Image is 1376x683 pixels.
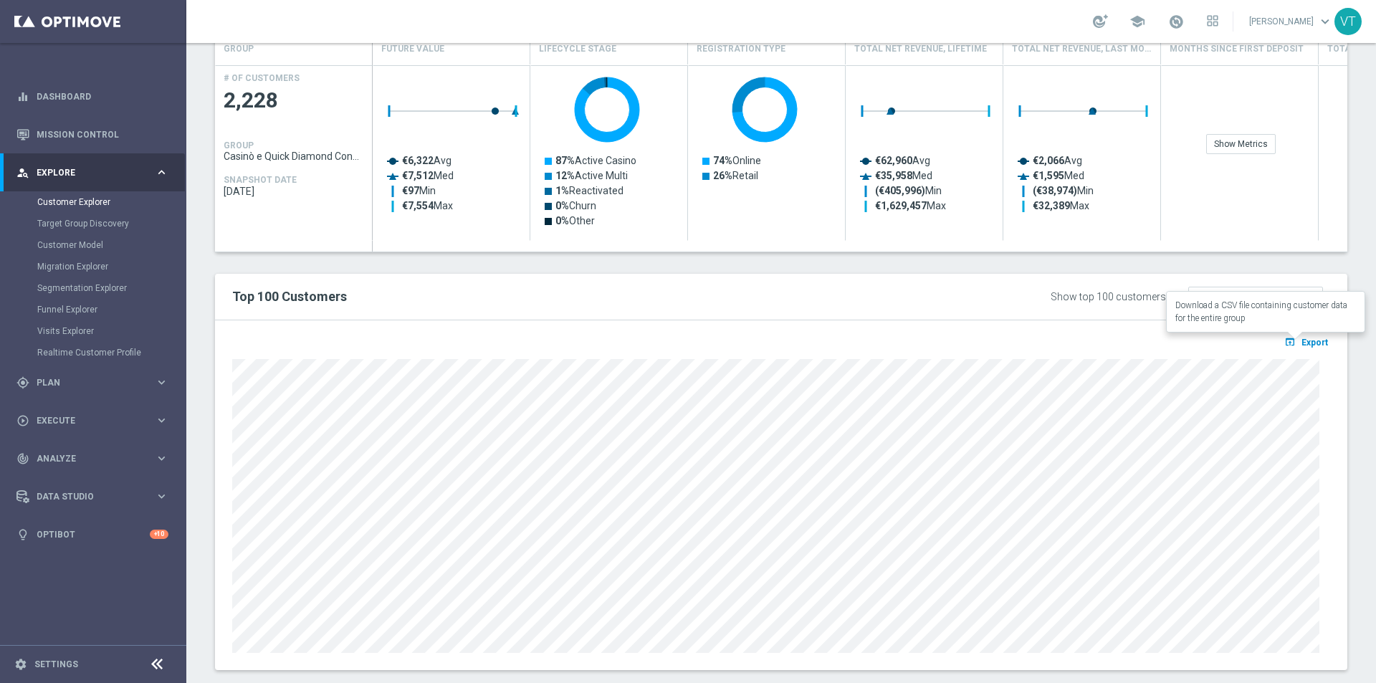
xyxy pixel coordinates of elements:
div: Dashboard [16,77,168,115]
tspan: 1% [555,185,569,196]
div: Target Group Discovery [37,213,185,234]
span: Data Studio [37,492,155,501]
span: Plan [37,378,155,387]
span: 2,228 [224,87,364,115]
text: Avg [1033,155,1082,166]
tspan: 0% [555,200,569,211]
i: play_circle_outline [16,414,29,427]
div: VT [1334,8,1362,35]
i: keyboard_arrow_right [155,489,168,503]
button: Mission Control [16,129,169,140]
tspan: (€38,974) [1033,185,1077,197]
div: Data Studio [16,490,155,503]
a: Funnel Explorer [37,304,149,315]
tspan: €6,322 [402,155,434,166]
button: open_in_browser Export [1282,333,1330,351]
text: Min [1033,185,1094,197]
text: Other [555,215,595,226]
button: person_search Explore keyboard_arrow_right [16,167,169,178]
button: gps_fixed Plan keyboard_arrow_right [16,377,169,388]
h2: Top 100 Customers [232,288,864,305]
i: open_in_browser [1284,336,1299,348]
tspan: €32,389 [1033,200,1070,211]
tspan: 0% [555,215,569,226]
text: Avg [402,155,451,166]
text: Max [402,200,453,211]
div: Show Metrics [1206,134,1276,154]
button: equalizer Dashboard [16,91,169,102]
div: Migration Explorer [37,256,185,277]
div: Explore [16,166,155,179]
text: Max [1033,200,1089,211]
div: Show top 100 customers by [1051,291,1179,303]
i: keyboard_arrow_right [155,376,168,389]
a: Mission Control [37,115,168,153]
a: Dashboard [37,77,168,115]
i: track_changes [16,452,29,465]
i: equalizer [16,90,29,103]
a: Segmentation Explorer [37,282,149,294]
tspan: €35,958 [875,170,912,181]
text: Active Casino [555,155,636,166]
a: Settings [34,660,78,669]
text: Med [402,170,454,181]
a: Migration Explorer [37,261,149,272]
h4: Total Net Revenue, Last Month [1012,37,1152,62]
button: lightbulb Optibot +10 [16,529,169,540]
i: lightbulb [16,528,29,541]
span: Export [1301,338,1328,348]
text: Retail [713,170,758,181]
h4: Total Net Revenue, Lifetime [854,37,987,62]
h4: SNAPSHOT DATE [224,175,297,185]
div: +10 [150,530,168,539]
button: track_changes Analyze keyboard_arrow_right [16,453,169,464]
h4: # OF CUSTOMERS [224,73,300,83]
i: keyboard_arrow_right [155,166,168,179]
text: Med [875,170,932,181]
a: Customer Model [37,239,149,251]
div: play_circle_outline Execute keyboard_arrow_right [16,415,169,426]
div: Funnel Explorer [37,299,185,320]
div: Mission Control [16,115,168,153]
tspan: €1,595 [1033,170,1064,181]
span: Analyze [37,454,155,463]
text: Avg [875,155,930,166]
span: Explore [37,168,155,177]
tspan: 74% [713,155,732,166]
text: Churn [555,200,596,211]
div: Segmentation Explorer [37,277,185,299]
tspan: 87% [555,155,575,166]
span: 2025-09-23 [224,186,364,197]
div: Optibot [16,515,168,553]
div: Plan [16,376,155,389]
div: Press SPACE to select this row. [215,65,373,241]
tspan: €97 [402,185,419,196]
tspan: €7,512 [402,170,434,181]
div: Visits Explorer [37,320,185,342]
div: Customer Explorer [37,191,185,213]
text: Reactivated [555,185,623,196]
h4: GROUP [224,37,254,62]
a: Optibot [37,515,150,553]
span: Execute [37,416,155,425]
i: keyboard_arrow_right [155,414,168,427]
text: Med [1033,170,1084,181]
tspan: €62,960 [875,155,912,166]
text: Max [875,200,946,211]
span: keyboard_arrow_down [1317,14,1333,29]
text: Min [875,185,942,197]
button: Data Studio keyboard_arrow_right [16,491,169,502]
div: Customer Model [37,234,185,256]
div: Realtime Customer Profile [37,342,185,363]
text: Online [713,155,761,166]
a: Customer Explorer [37,196,149,208]
i: settings [14,658,27,671]
a: Target Group Discovery [37,218,149,229]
